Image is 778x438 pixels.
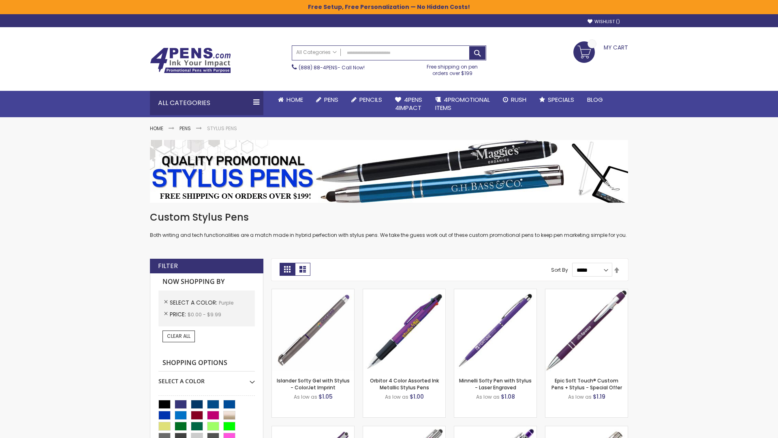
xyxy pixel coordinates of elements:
[568,393,592,400] span: As low as
[459,377,532,391] a: Minnelli Softy Pen with Stylus - Laser Engraved
[158,354,255,372] strong: Shopping Options
[150,91,263,115] div: All Categories
[363,289,445,371] img: Orbitor 4 Color Assorted Ink Metallic Stylus Pens-Purple
[545,426,628,433] a: Tres-Chic Touch Pen - Standard Laser-Purple
[501,393,515,401] span: $1.08
[272,426,354,433] a: Avendale Velvet Touch Stylus Gel Pen-Purple
[593,393,605,401] span: $1.19
[545,289,628,296] a: 4P-MS8B-Purple
[167,333,190,339] span: Clear All
[150,47,231,73] img: 4Pens Custom Pens and Promotional Products
[158,371,255,385] div: Select A Color
[277,377,350,391] a: Islander Softy Gel with Stylus - ColorJet Imprint
[395,95,422,112] span: 4Pens 4impact
[587,95,603,104] span: Blog
[170,298,219,307] span: Select A Color
[363,426,445,433] a: Tres-Chic with Stylus Metal Pen - Standard Laser-Purple
[410,393,424,401] span: $1.00
[299,64,365,71] span: - Call Now!
[435,95,490,112] span: 4PROMOTIONAL ITEMS
[496,91,533,109] a: Rush
[389,91,429,117] a: 4Pens4impact
[292,46,341,59] a: All Categories
[324,95,338,104] span: Pens
[318,393,333,401] span: $1.05
[158,262,178,271] strong: Filter
[150,211,628,239] div: Both writing and tech functionalities are a match made in hybrid perfection with stylus pens. We ...
[359,95,382,104] span: Pencils
[581,91,609,109] a: Blog
[454,289,536,296] a: Minnelli Softy Pen with Stylus - Laser Engraved-Purple
[280,263,295,276] strong: Grid
[162,331,195,342] a: Clear All
[299,64,338,71] a: (888) 88-4PENS
[310,91,345,109] a: Pens
[545,289,628,371] img: 4P-MS8B-Purple
[150,140,628,203] img: Stylus Pens
[454,426,536,433] a: Phoenix Softy with Stylus Pen - Laser-Purple
[551,266,568,273] label: Sort By
[588,19,620,25] a: Wishlist
[296,49,337,56] span: All Categories
[272,289,354,296] a: Islander Softy Gel with Stylus - ColorJet Imprint-Purple
[429,91,496,117] a: 4PROMOTIONALITEMS
[385,393,408,400] span: As low as
[272,289,354,371] img: Islander Softy Gel with Stylus - ColorJet Imprint-Purple
[454,289,536,371] img: Minnelli Softy Pen with Stylus - Laser Engraved-Purple
[158,273,255,290] strong: Now Shopping by
[180,125,191,132] a: Pens
[511,95,526,104] span: Rush
[345,91,389,109] a: Pencils
[286,95,303,104] span: Home
[188,311,221,318] span: $0.00 - $9.99
[419,60,487,77] div: Free shipping on pen orders over $199
[294,393,317,400] span: As low as
[207,125,237,132] strong: Stylus Pens
[271,91,310,109] a: Home
[150,211,628,224] h1: Custom Stylus Pens
[363,289,445,296] a: Orbitor 4 Color Assorted Ink Metallic Stylus Pens-Purple
[370,377,439,391] a: Orbitor 4 Color Assorted Ink Metallic Stylus Pens
[476,393,500,400] span: As low as
[150,125,163,132] a: Home
[551,377,622,391] a: Epic Soft Touch® Custom Pens + Stylus - Special Offer
[548,95,574,104] span: Specials
[219,299,233,306] span: Purple
[533,91,581,109] a: Specials
[170,310,188,318] span: Price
